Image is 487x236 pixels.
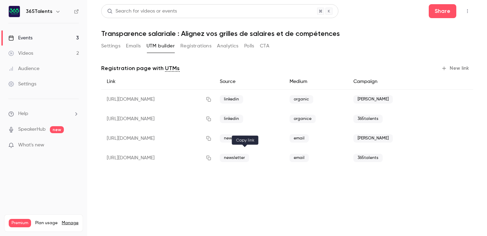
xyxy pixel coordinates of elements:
li: help-dropdown-opener [8,110,79,117]
div: Search for videos or events [107,8,177,15]
button: Analytics [217,40,239,52]
button: Share [429,4,456,18]
span: newsletter [220,154,249,162]
div: Source [214,74,284,90]
h1: Transparence salariale : Alignez vos grilles de salaires et de compétences [101,29,473,38]
div: Campaign [348,74,435,90]
button: Registrations [180,40,211,52]
div: Events [8,35,32,41]
span: Premium [9,219,31,227]
span: [PERSON_NAME] [353,95,393,104]
button: Emails [126,40,141,52]
span: new [50,126,64,133]
span: 365talents [353,154,383,162]
div: Link [101,74,214,90]
a: Manage [62,220,78,226]
iframe: Noticeable Trigger [70,142,79,149]
div: Videos [8,50,33,57]
span: 365talents [353,115,383,123]
p: Registration page with [101,64,180,73]
button: Settings [101,40,120,52]
div: Settings [8,81,36,87]
button: Polls [244,40,254,52]
div: [URL][DOMAIN_NAME] [101,90,214,109]
a: UTMs [165,64,180,73]
a: SpeakerHub [18,126,46,133]
span: linkedin [220,115,243,123]
button: UTM builder [147,40,175,52]
span: linkedin [220,95,243,104]
span: Plan usage [35,220,58,226]
h6: 365Talents [26,8,52,15]
div: [URL][DOMAIN_NAME] [101,129,214,148]
span: organic [290,95,313,104]
span: [PERSON_NAME] [353,134,393,143]
button: New link [439,63,473,74]
div: Audience [8,65,39,72]
span: email [290,154,309,162]
span: What's new [18,142,44,149]
span: organice [290,115,316,123]
div: [URL][DOMAIN_NAME] [101,109,214,129]
span: newsletter [220,134,249,143]
img: 365Talents [9,6,20,17]
span: Help [18,110,28,117]
button: CTA [260,40,269,52]
span: email [290,134,309,143]
div: Medium [284,74,348,90]
div: [URL][DOMAIN_NAME] [101,148,214,168]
